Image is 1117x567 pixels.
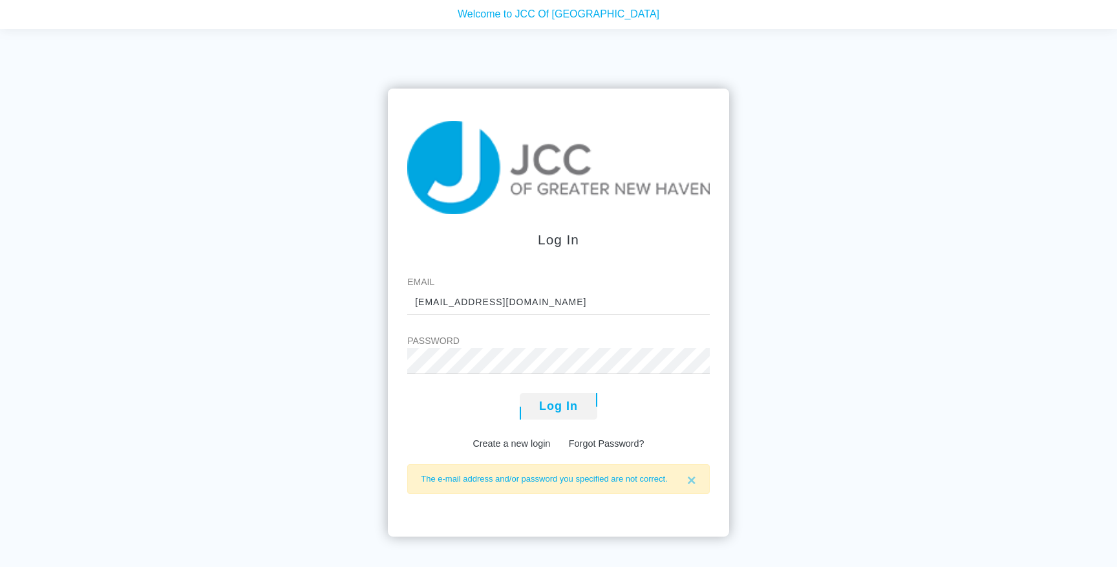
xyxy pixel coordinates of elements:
button: Close [674,465,709,496]
label: Password [407,334,710,348]
img: taiji-logo.png [407,121,710,214]
span: × [687,471,696,489]
button: Log In [520,393,597,420]
p: Welcome to JCC Of [GEOGRAPHIC_DATA] [10,3,1107,19]
div: The e-mail address and/or password you specified are not correct. [407,464,710,494]
a: Create a new login [473,438,550,449]
div: Log In [407,230,710,250]
a: Forgot Password? [569,438,644,449]
input: johnny@email.com [407,289,710,315]
label: Email [407,275,710,289]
